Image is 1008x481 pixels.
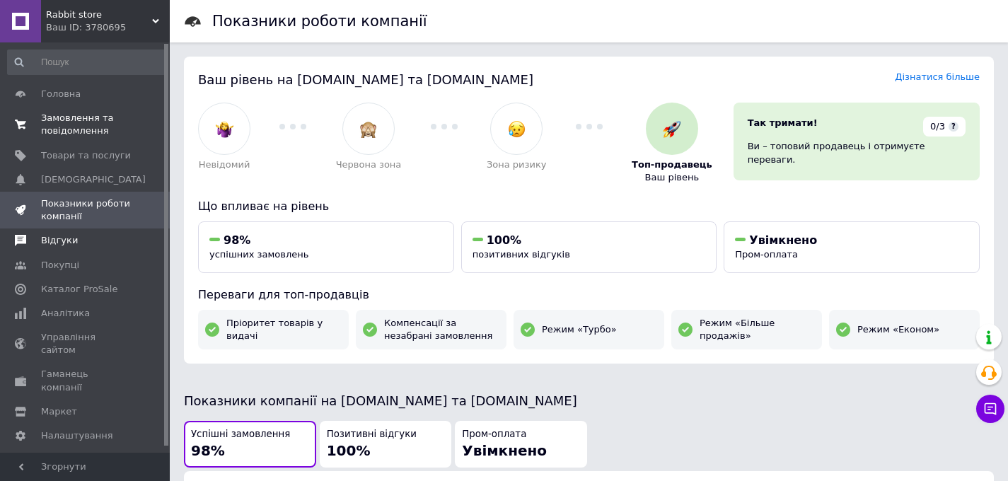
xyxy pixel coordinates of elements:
span: Показники роботи компанії [41,197,131,223]
span: Показники компанії на [DOMAIN_NAME] та [DOMAIN_NAME] [184,393,577,408]
span: Так тримати! [748,117,818,128]
span: Увімкнено [749,233,817,247]
span: Маркет [41,405,77,418]
span: Зона ризику [487,158,547,171]
span: Пром-оплата [735,249,798,260]
button: Пром-оплатаУвімкнено [455,421,587,468]
span: Компенсації за незабрані замовлення [384,317,499,342]
span: Головна [41,88,81,100]
span: Замовлення та повідомлення [41,112,131,137]
span: Аналітика [41,307,90,320]
img: :see_no_evil: [359,120,377,138]
span: Успішні замовлення [191,428,290,441]
span: Пріоритет товарів у видачі [226,317,342,342]
span: 100% [327,442,371,459]
h1: Показники роботи компанії [212,13,427,30]
span: 98% [224,233,250,247]
button: Успішні замовлення98% [184,421,316,468]
span: Увімкнено [462,442,547,459]
span: Переваги для топ-продавців [198,288,369,301]
span: Топ-продавець [632,158,712,171]
span: Ваш рівень на [DOMAIN_NAME] та [DOMAIN_NAME] [198,72,533,87]
img: :rocket: [663,120,680,138]
a: Дізнатися більше [895,71,980,82]
span: позитивних відгуків [473,249,570,260]
span: успішних замовлень [209,249,308,260]
input: Пошук [7,50,167,75]
span: Режим «Більше продажів» [700,317,815,342]
span: 98% [191,442,225,459]
div: Ваш ID: 3780695 [46,21,170,34]
div: Ви – топовий продавець і отримуєте переваги. [748,140,966,166]
span: Управління сайтом [41,331,131,357]
span: Пром-оплата [462,428,526,441]
span: Товари та послуги [41,149,131,162]
span: Позитивні відгуки [327,428,417,441]
button: Чат з покупцем [976,395,1004,423]
span: 100% [487,233,521,247]
span: Режим «Турбо» [542,323,617,336]
button: 98%успішних замовлень [198,221,454,273]
span: Червона зона [336,158,402,171]
span: Що впливає на рівень [198,199,329,213]
button: 100%позитивних відгуків [461,221,717,273]
img: :woman-shrugging: [216,120,233,138]
span: Режим «Економ» [857,323,939,336]
button: Позитивні відгуки100% [320,421,452,468]
div: 0/3 [923,117,966,137]
span: Налаштування [41,429,113,442]
span: Rabbit store [46,8,152,21]
button: УвімкненоПром-оплата [724,221,980,273]
img: :disappointed_relieved: [508,120,526,138]
span: Невідомий [199,158,250,171]
span: ? [949,122,958,132]
span: Гаманець компанії [41,368,131,393]
span: [DEMOGRAPHIC_DATA] [41,173,146,186]
span: Ваш рівень [645,171,700,184]
span: Покупці [41,259,79,272]
span: Каталог ProSale [41,283,117,296]
span: Відгуки [41,234,78,247]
